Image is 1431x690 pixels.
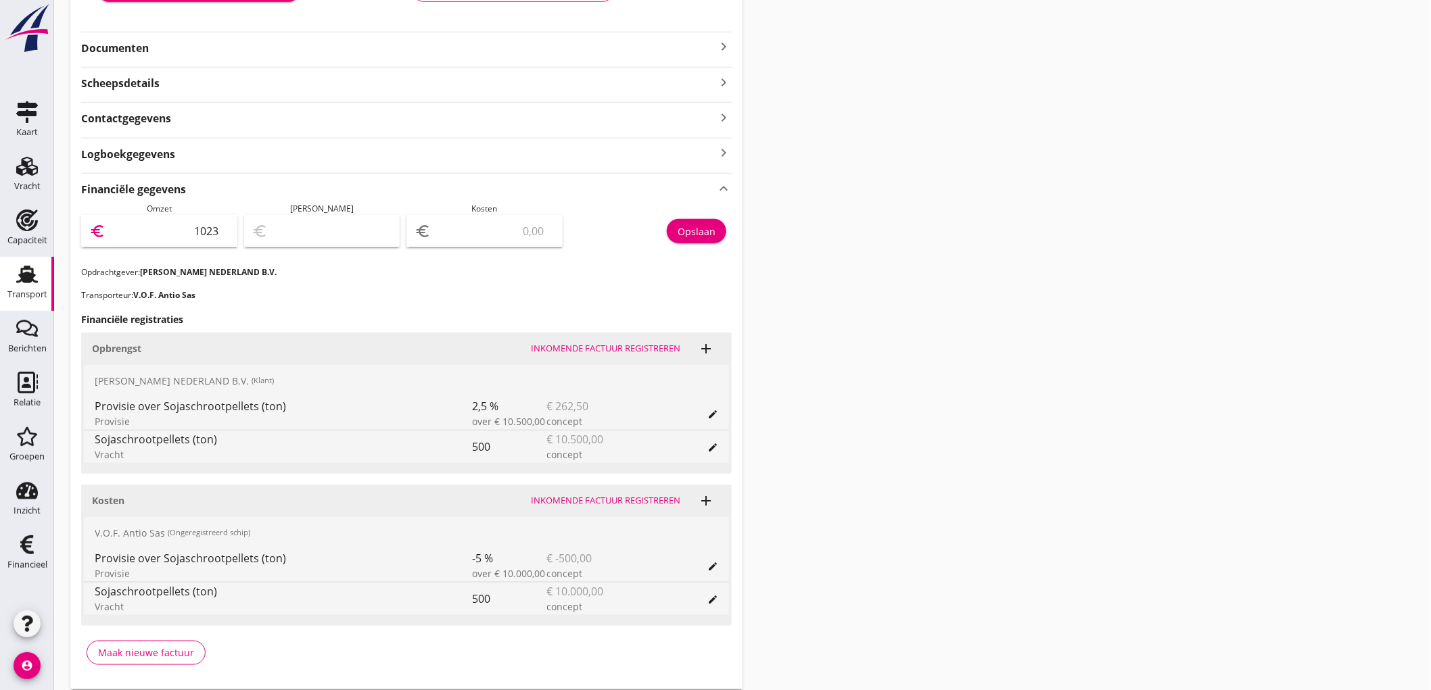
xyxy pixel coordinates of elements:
div: Financieel [7,560,47,569]
div: 500 [472,583,546,615]
i: add [698,341,714,357]
strong: Logboekgegevens [81,147,175,162]
span: [PERSON_NAME] [290,203,354,214]
div: Vracht [95,447,472,462]
div: Kaart [16,128,38,137]
div: Provisie over Sojaschrootpellets (ton) [95,550,472,566]
strong: Scheepsdetails [81,76,160,91]
div: Inkomende factuur registreren [531,342,680,355]
div: concept [546,447,621,462]
div: Maak nieuwe factuur [98,645,194,660]
i: keyboard_arrow_right [715,144,732,162]
i: edit [707,594,718,605]
div: Sojaschrootpellets (ton) [95,583,472,599]
button: Maak nieuwe factuur [87,641,206,665]
div: Capaciteit [7,236,47,245]
div: V.O.F. Antio Sas [84,517,729,549]
div: concept [546,414,621,428]
span: Omzet [147,203,172,214]
i: account_circle [14,652,41,679]
div: Provisie over Sojaschrootpellets (ton) [95,398,472,414]
div: Relatie [14,398,41,407]
span: € 10.500,00 [546,431,603,447]
button: Inkomende factuur registreren [525,491,686,510]
i: euro [415,223,431,239]
i: edit [707,442,718,453]
div: Vracht [14,182,41,191]
div: concept [546,566,621,581]
i: edit [707,409,718,420]
div: Berichten [8,344,47,353]
div: over € 10.500,00 [472,414,546,428]
input: 0,00 [433,220,555,242]
div: 500 [472,430,546,463]
strong: [PERSON_NAME] NEDERLAND B.V. [140,266,277,278]
div: Transport [7,290,47,299]
strong: Financiële gegevens [81,182,186,197]
div: Opslaan [678,224,715,239]
div: Groepen [9,452,45,461]
i: edit [707,561,718,572]
div: -5 % [472,549,546,582]
div: Inkomende factuur registreren [531,494,680,508]
h3: Financiële registraties [81,312,732,326]
div: Vracht [95,599,472,614]
i: euro [89,223,105,239]
div: Provisie [95,566,472,581]
div: concept [546,599,621,614]
i: add [698,493,714,509]
strong: Opbrengst [92,342,141,355]
strong: Documenten [81,41,715,56]
div: Provisie [95,414,472,428]
span: € 10.000,00 [546,583,603,599]
span: € -500,00 [546,550,592,566]
div: Sojaschrootpellets (ton) [95,431,472,447]
strong: V.O.F. Antio Sas [133,289,195,301]
div: 2,5 % [472,397,546,430]
i: keyboard_arrow_right [715,108,732,126]
i: keyboard_arrow_right [715,73,732,91]
p: Opdrachtgever: [81,266,732,278]
p: Transporteur: [81,289,732,301]
i: keyboard_arrow_up [715,179,732,197]
div: Inzicht [14,506,41,515]
div: over € 10.000,00 [472,566,546,581]
button: Opslaan [667,219,726,243]
input: 0,00 [108,220,229,242]
button: Inkomende factuur registreren [525,339,686,358]
i: keyboard_arrow_right [715,39,732,55]
img: logo-small.a267ee39.svg [3,3,51,53]
span: Kosten [471,203,497,214]
small: (Ongeregistreerd schip) [168,527,250,539]
span: € 262,50 [546,398,588,414]
small: (Klant) [252,375,274,387]
strong: Kosten [92,494,124,507]
strong: Contactgegevens [81,111,171,126]
div: [PERSON_NAME] NEDERLAND B.V. [84,365,729,397]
